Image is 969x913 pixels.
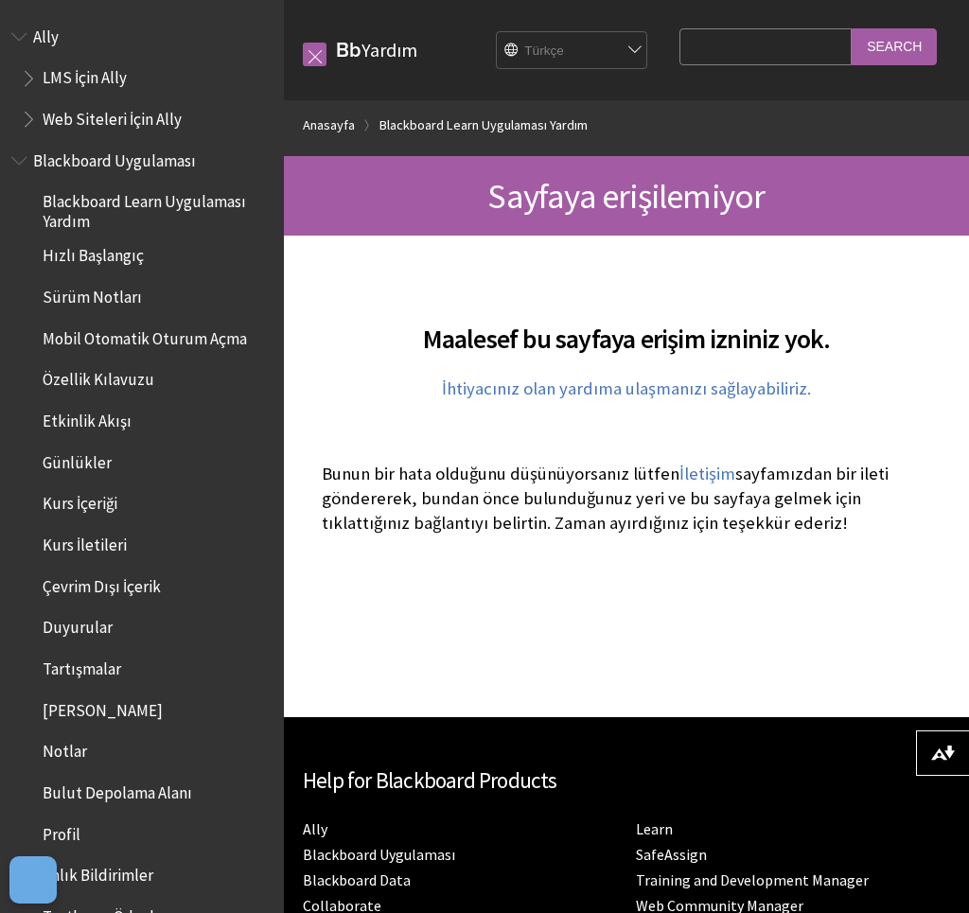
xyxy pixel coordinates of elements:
a: Blackboard Data [303,870,411,890]
span: Mobil Otomatik Oturum Açma [43,323,247,348]
p: Bunun bir hata olduğunu düşünüyorsanız lütfen sayfamızdan bir ileti göndererek, bundan önce bulun... [322,462,931,536]
a: Blackboard Uygulaması [303,845,455,865]
span: Blackboard Learn Uygulaması Yardım [43,186,271,231]
span: [PERSON_NAME] [43,694,163,720]
span: Profil [43,818,80,844]
span: Anlık Bildirimler [43,860,153,886]
h2: Maalesef bu sayfaya erişim izniniz yok. [322,296,931,359]
span: Ally [33,21,59,46]
span: Özellik Kılavuzu [43,364,154,390]
span: Tartışmalar [43,653,121,678]
a: BbYardım [336,38,417,61]
select: Site Language Selector [497,32,648,70]
a: Learn [636,819,673,839]
a: Training and Development Manager [636,870,869,890]
a: Blackboard Learn Uygulaması Yardım [379,114,588,137]
span: Günlükler [43,447,112,472]
span: Web Siteleri İçin Ally [43,103,182,129]
span: LMS İçin Ally [43,62,127,88]
span: Çevrim Dışı İçerik [43,571,161,596]
strong: Bb [336,38,361,62]
span: Sayfaya erişilemiyor [487,174,765,218]
nav: Book outline for Anthology Ally Help [11,21,273,135]
button: Açık Tercihler [9,856,57,904]
span: Kurs İçeriği [43,488,117,514]
span: Bulut Depolama Alanı [43,777,192,802]
span: Notlar [43,736,87,762]
span: Sürüm Notları [43,281,142,307]
a: Ally [303,819,327,839]
span: Blackboard Uygulaması [33,145,196,170]
a: İletişim [679,463,735,485]
span: Duyurular [43,612,113,638]
a: İhtiyacınız olan yardıma ulaşmanızı sağlayabiliriz. [442,377,811,400]
span: Kurs İletileri [43,529,127,554]
span: Hızlı Başlangıç [43,240,144,266]
h2: Help for Blackboard Products [303,764,950,798]
a: SafeAssign [636,845,707,865]
a: Anasayfa [303,114,355,137]
span: Etkinlik Akışı [43,405,132,430]
input: Search [852,28,937,65]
